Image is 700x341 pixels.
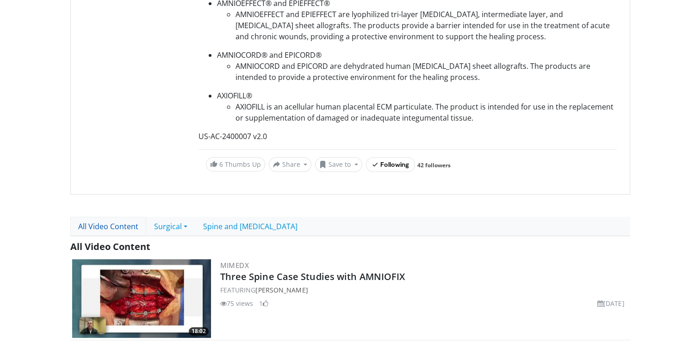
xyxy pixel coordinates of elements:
li: 1 [259,298,268,308]
li: AMNIOCORD and EPICORD are dehydrated human [MEDICAL_DATA] sheet allografts. The products are inte... [235,61,617,83]
li: 75 views [220,298,254,308]
a: 6 Thumbs Up [206,157,265,171]
li: AMNIOCORD® and EPICORD® [217,49,617,83]
a: 42 followers [417,161,451,169]
img: 34c974b5-e942-4b60-b0f4-1f83c610957b.300x170_q85_crop-smart_upscale.jpg [72,259,211,338]
a: Three Spine Case Studies with AMNIOFIX [220,270,405,283]
span: All Video Content [70,240,150,253]
button: Share [269,157,312,172]
li: AMNIOEFFECT and EPIEFFECT are lyophilized tri-layer [MEDICAL_DATA], intermediate layer, and [MEDI... [235,9,617,42]
a: [PERSON_NAME] [255,286,308,294]
a: Spine and [MEDICAL_DATA] [195,217,305,236]
a: 18:02 [72,259,211,338]
a: MIMEDX [220,261,249,270]
button: Following [366,157,415,172]
a: Surgical [146,217,195,236]
li: AXIOFILL is an acellular human placental ECM particulate. The product is intended for use in the ... [235,101,617,123]
span: 6 [219,160,223,169]
p: US-AC-2400007 v2.0 [198,131,617,142]
li: AXIOFILL® [217,90,617,123]
li: [DATE] [597,298,625,308]
button: Save to [315,157,362,172]
div: FEATURING [220,285,628,295]
span: 18:02 [189,327,209,335]
a: All Video Content [70,217,146,236]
